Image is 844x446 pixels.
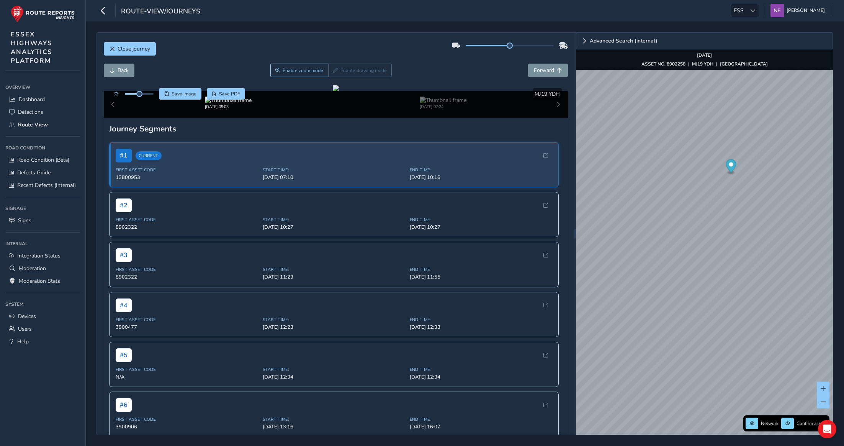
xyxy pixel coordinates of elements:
img: rr logo [11,5,75,23]
a: Detections [5,106,80,118]
span: Advanced Search (internal) [590,38,658,44]
span: Recent Defects (Internal) [17,182,76,189]
span: N/A [116,374,258,380]
div: Journey Segments [109,123,563,134]
span: route-view/journeys [121,7,200,17]
span: [DATE] 11:23 [263,274,405,280]
strong: MJ19 YDH [692,61,713,67]
a: Help [5,335,80,348]
span: [PERSON_NAME] [787,4,825,17]
span: Route View [18,121,48,128]
span: Moderation [19,265,46,272]
span: Network [761,420,779,426]
a: Recent Defects (Internal) [5,179,80,192]
div: Road Condition [5,142,80,154]
span: [DATE] 10:16 [410,174,552,181]
span: Forward [534,67,554,74]
span: Start Time: [263,217,405,223]
span: [DATE] 10:27 [263,224,405,231]
span: # 5 [116,348,132,362]
a: Integration Status [5,249,80,262]
span: Start Time: [263,267,405,272]
span: [DATE] 13:16 [263,423,405,430]
span: Enable zoom mode [283,67,323,74]
span: End Time: [410,317,552,323]
span: 8902322 [116,274,258,280]
span: 3900477 [116,324,258,331]
span: End Time: [410,217,552,223]
div: | | [641,61,768,67]
span: First Asset Code: [116,167,258,173]
span: # 4 [116,298,132,312]
a: Road Condition (Beta) [5,154,80,166]
button: PDF [207,88,245,100]
span: ESSEX HIGHWAYS ANALYTICS PLATFORM [11,30,52,65]
span: Close journey [118,45,150,52]
span: Help [17,338,29,345]
div: Open Intercom Messenger [818,420,836,438]
span: [DATE] 12:23 [263,324,405,331]
img: diamond-layout [770,4,784,17]
a: Signs [5,214,80,227]
span: # 2 [116,198,132,212]
button: [PERSON_NAME] [770,4,828,17]
span: # 1 [116,149,132,162]
a: Devices [5,310,80,323]
img: Thumbnail frame [420,97,466,104]
div: [DATE] 09:03 [205,104,252,110]
span: First Asset Code: [116,416,258,422]
span: ESS [731,4,746,17]
span: Start Time: [263,367,405,372]
a: Route View [5,118,80,131]
span: Road Condition (Beta) [17,156,69,164]
button: Zoom [270,64,328,77]
div: Overview [5,82,80,93]
span: Integration Status [17,252,61,259]
span: [DATE] 12:33 [410,324,552,331]
span: First Asset Code: [116,367,258,372]
span: Moderation Stats [19,277,60,285]
button: Forward [528,64,568,77]
span: 13800953 [116,174,258,181]
span: First Asset Code: [116,317,258,323]
span: End Time: [410,267,552,272]
span: Start Time: [263,416,405,422]
span: Defects Guide [17,169,51,176]
span: [DATE] 12:34 [410,374,552,380]
span: Back [118,67,129,74]
span: # 3 [116,248,132,262]
span: [DATE] 07:10 [263,174,405,181]
span: [DATE] 11:55 [410,274,552,280]
span: # 6 [116,398,132,412]
div: [DATE] 07:24 [420,104,466,110]
strong: [GEOGRAPHIC_DATA] [720,61,768,67]
span: Save PDF [219,91,240,97]
div: System [5,298,80,310]
span: Users [18,325,32,333]
button: Close journey [104,42,156,56]
span: MJ19 YDH [535,90,560,98]
span: Signs [18,217,31,224]
span: Dashboard [19,96,45,103]
span: 3900906 [116,423,258,430]
span: Start Time: [263,167,405,173]
strong: [DATE] [697,52,712,58]
span: End Time: [410,167,552,173]
a: Dashboard [5,93,80,106]
a: Defects Guide [5,166,80,179]
span: Devices [18,313,36,320]
span: [DATE] 16:07 [410,423,552,430]
span: First Asset Code: [116,217,258,223]
span: Current [136,151,162,160]
button: Save [159,88,201,100]
div: Signage [5,203,80,214]
a: Expand [576,33,833,49]
div: Map marker [726,159,736,175]
a: Moderation Stats [5,275,80,287]
span: 8902322 [116,224,258,231]
span: First Asset Code: [116,267,258,272]
span: [DATE] 10:27 [410,224,552,231]
a: Moderation [5,262,80,275]
button: Back [104,64,134,77]
span: End Time: [410,416,552,422]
